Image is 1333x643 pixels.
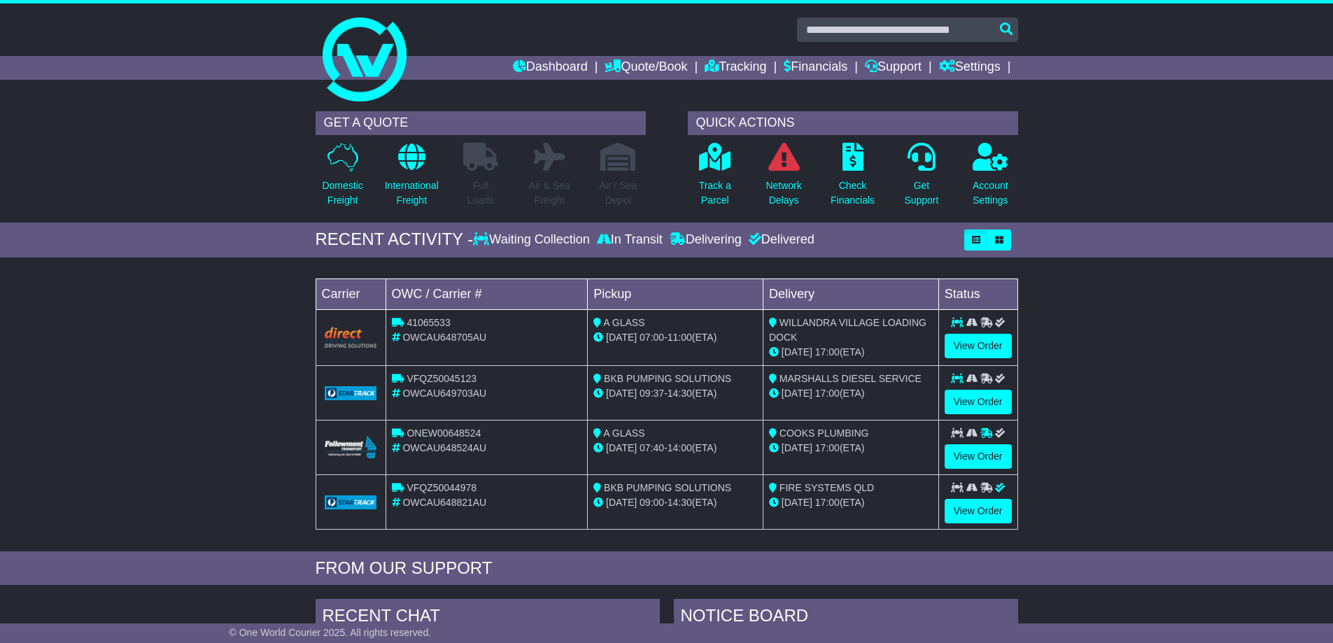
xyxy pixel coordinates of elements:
span: OWCAU648821AU [402,497,486,508]
span: OWCAU648524AU [402,442,486,453]
p: Get Support [904,178,938,208]
span: [DATE] [606,442,637,453]
span: [DATE] [782,346,812,358]
a: Dashboard [513,56,588,80]
img: GetCarrierServiceLogo [325,495,377,509]
p: Network Delays [766,178,801,208]
span: MARSHALLS DIESEL SERVICE [780,373,922,384]
a: Quote/Book [605,56,687,80]
a: View Order [945,499,1012,523]
td: Carrier [316,278,386,309]
p: International Freight [385,178,439,208]
a: DomesticFreight [321,142,363,215]
span: OWCAU649703AU [402,388,486,399]
div: (ETA) [769,441,933,455]
span: A GLASS [603,428,644,439]
td: OWC / Carrier # [386,278,588,309]
p: Track a Parcel [699,178,731,208]
span: VFQZ50044978 [407,482,477,493]
span: [DATE] [606,332,637,343]
td: Delivery [763,278,938,309]
div: (ETA) [769,345,933,360]
p: Account Settings [973,178,1008,208]
a: Track aParcel [698,142,732,215]
a: Settings [939,56,1001,80]
span: 09:37 [640,388,664,399]
span: BKB PUMPING SOLUTIONS [604,373,731,384]
span: © One World Courier 2025. All rights reserved. [230,627,432,638]
a: InternationalFreight [384,142,439,215]
span: A GLASS [603,317,644,328]
span: 17:00 [815,442,840,453]
span: 14:30 [668,497,692,508]
a: CheckFinancials [830,142,875,215]
span: FIRE SYSTEMS QLD [780,482,874,493]
span: [DATE] [782,388,812,399]
span: VFQZ50045123 [407,373,477,384]
span: ONEW00648524 [407,428,481,439]
a: View Order [945,444,1012,469]
a: View Order [945,390,1012,414]
a: Support [865,56,922,80]
div: - (ETA) [593,441,757,455]
span: 17:00 [815,388,840,399]
div: - (ETA) [593,330,757,345]
span: OWCAU648705AU [402,332,486,343]
span: [DATE] [606,388,637,399]
div: NOTICE BOARD [674,599,1018,637]
p: Air / Sea Depot [600,178,637,208]
img: GetCarrierServiceLogo [325,386,377,400]
td: Status [938,278,1017,309]
a: NetworkDelays [765,142,802,215]
div: (ETA) [769,495,933,510]
span: 14:00 [668,442,692,453]
span: WILLANDRA VILLAGE LOADING DOCK [769,317,926,343]
a: AccountSettings [972,142,1009,215]
a: Financials [784,56,847,80]
span: 17:00 [815,497,840,508]
a: View Order [945,334,1012,358]
div: Delivered [745,232,814,248]
div: Waiting Collection [473,232,593,248]
span: [DATE] [782,442,812,453]
div: QUICK ACTIONS [688,111,1018,135]
span: 17:00 [815,346,840,358]
span: 14:30 [668,388,692,399]
div: GET A QUOTE [316,111,646,135]
span: BKB PUMPING SOLUTIONS [604,482,731,493]
div: FROM OUR SUPPORT [316,558,1018,579]
div: (ETA) [769,386,933,401]
span: 07:40 [640,442,664,453]
span: 41065533 [407,317,450,328]
p: Full Loads [463,178,498,208]
div: RECENT ACTIVITY - [316,229,474,250]
span: COOKS PLUMBING [780,428,869,439]
td: Pickup [588,278,763,309]
div: RECENT CHAT [316,599,660,637]
span: [DATE] [782,497,812,508]
div: Delivering [666,232,745,248]
div: - (ETA) [593,495,757,510]
span: 11:00 [668,332,692,343]
a: Tracking [705,56,766,80]
img: Direct.png [325,327,377,348]
img: Followmont_Transport.png [325,436,377,459]
span: 07:00 [640,332,664,343]
div: - (ETA) [593,386,757,401]
p: Air & Sea Freight [529,178,570,208]
span: [DATE] [606,497,637,508]
p: Domestic Freight [322,178,362,208]
p: Check Financials [831,178,875,208]
span: 09:00 [640,497,664,508]
a: GetSupport [903,142,939,215]
div: In Transit [593,232,666,248]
